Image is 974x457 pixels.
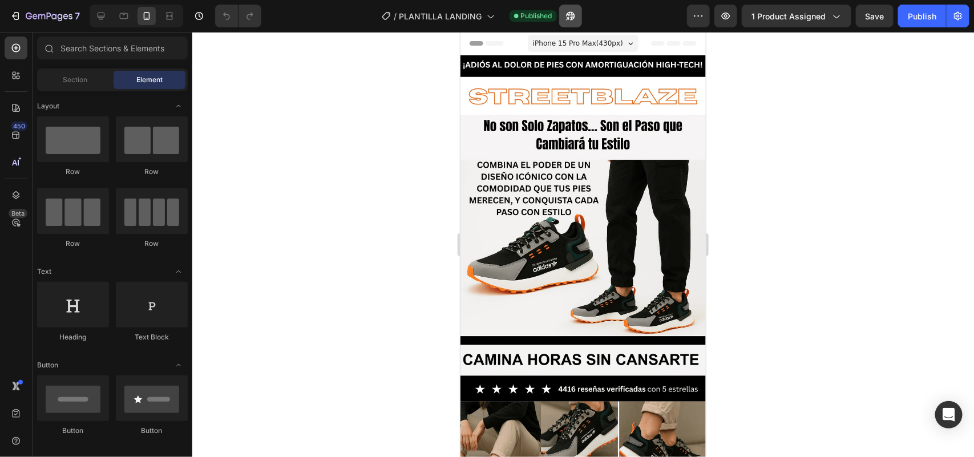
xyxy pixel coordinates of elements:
[116,238,188,249] div: Row
[37,37,188,59] input: Search Sections & Elements
[866,11,884,21] span: Save
[521,11,552,21] span: Published
[37,101,59,111] span: Layout
[169,356,188,374] span: Toggle open
[856,5,894,27] button: Save
[63,75,88,85] span: Section
[169,97,188,115] span: Toggle open
[136,75,163,85] span: Element
[935,401,963,428] div: Open Intercom Messenger
[751,10,826,22] span: 1 product assigned
[37,332,109,342] div: Heading
[898,5,946,27] button: Publish
[742,5,851,27] button: 1 product assigned
[116,426,188,436] div: Button
[37,167,109,177] div: Row
[37,238,109,249] div: Row
[169,262,188,281] span: Toggle open
[5,5,85,27] button: 7
[37,360,58,370] span: Button
[37,266,51,277] span: Text
[75,9,80,23] p: 7
[116,167,188,177] div: Row
[37,426,109,436] div: Button
[215,5,261,27] div: Undo/Redo
[908,10,936,22] div: Publish
[394,10,397,22] span: /
[399,10,482,22] span: PLANTILLA LANDING
[11,122,27,131] div: 450
[9,209,27,218] div: Beta
[116,332,188,342] div: Text Block
[460,32,706,457] iframe: Design area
